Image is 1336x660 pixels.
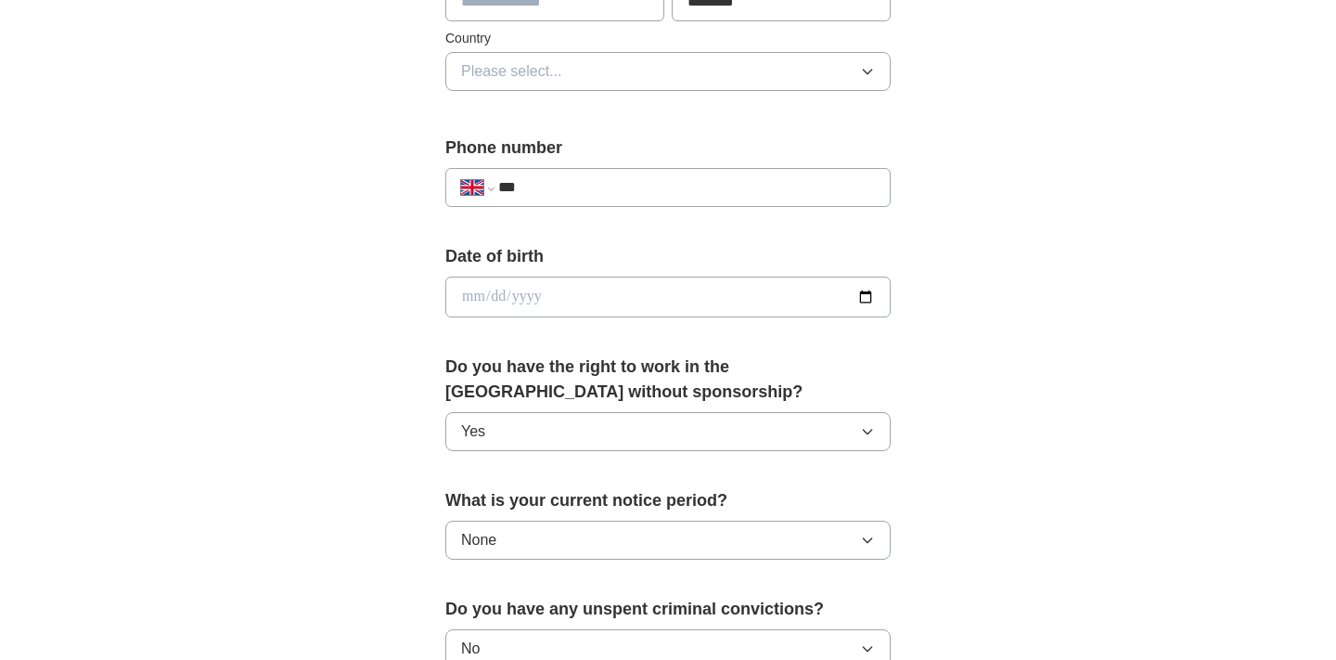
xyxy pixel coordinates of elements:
[445,29,891,48] label: Country
[445,488,891,513] label: What is your current notice period?
[461,529,496,551] span: None
[445,52,891,91] button: Please select...
[461,638,480,660] span: No
[445,136,891,161] label: Phone number
[445,597,891,622] label: Do you have any unspent criminal convictions?
[461,421,485,443] span: Yes
[445,244,891,269] label: Date of birth
[445,521,891,560] button: None
[445,355,891,405] label: Do you have the right to work in the [GEOGRAPHIC_DATA] without sponsorship?
[445,412,891,451] button: Yes
[461,60,562,83] span: Please select...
